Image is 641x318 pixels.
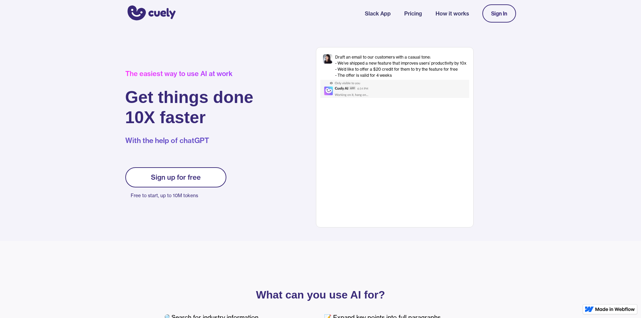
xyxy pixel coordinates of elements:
div: Sign up for free [151,173,201,181]
a: Sign In [482,4,516,23]
div: The easiest way to use AI at work [125,70,254,78]
p: Free to start, up to 10M tokens [131,191,226,200]
h1: Get things done 10X faster [125,87,254,128]
a: Pricing [404,9,422,17]
a: How it works [436,9,469,17]
img: Made in Webflow [595,307,635,311]
div: Draft an email to our customers with a casual tone: - We’ve shipped a new feature that improves u... [335,54,467,78]
a: home [125,1,176,26]
p: What can you use AI for? [162,290,479,299]
a: Slack App [365,9,391,17]
a: Sign up for free [125,167,226,187]
p: With the help of chatGPT [125,136,254,146]
div: Sign In [491,10,507,16]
